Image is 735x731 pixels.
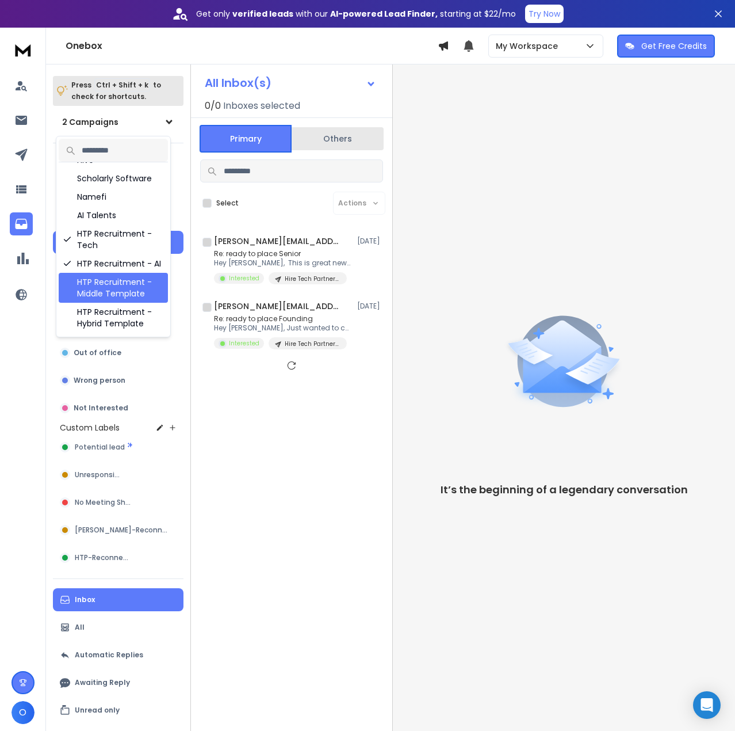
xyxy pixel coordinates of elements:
[214,258,352,268] p: Hey [PERSON_NAME], This is great news.
[214,314,352,323] p: Re: ready to place Founding
[53,153,183,169] h3: Filters
[74,348,121,357] p: Out of office
[75,595,95,604] p: Inbox
[232,8,293,20] strong: verified leads
[75,650,143,660] p: Automatic Replies
[205,99,221,113] span: 0 / 0
[214,323,352,333] p: Hey [PERSON_NAME], Just wanted to check
[60,422,120,433] h3: Custom Labels
[75,623,85,632] p: All
[496,40,562,52] p: My Workspace
[59,254,168,273] div: HTP Recruitment - AI
[357,302,383,311] p: [DATE]
[59,169,168,188] div: Scholarly Software
[75,526,171,535] span: [PERSON_NAME]-Reconnect
[441,482,688,498] p: It’s the beginning of a legendary conversation
[59,273,168,303] div: HTP Recruitment - Middle Template
[74,376,125,385] p: Wrong person
[59,303,168,333] div: HTP Recruitment - Hybrid Template
[74,403,128,413] p: Not Interested
[12,701,35,724] span: O
[214,249,352,258] p: Re: ready to place Senior
[75,678,130,687] p: Awaiting Reply
[330,8,438,20] strong: AI-powered Lead Finder,
[196,8,516,20] p: Get only with our starting at $22/mo
[214,235,340,247] h1: [PERSON_NAME][EMAIL_ADDRESS][DOMAIN_NAME]
[229,274,259,283] p: Interested
[12,39,35,60] img: logo
[529,8,560,20] p: Try Now
[214,300,340,312] h1: [PERSON_NAME][EMAIL_ADDRESS][DOMAIN_NAME]
[223,99,300,113] h3: Inboxes selected
[59,188,168,206] div: Namefi
[75,443,125,452] span: Potential lead
[357,237,383,246] p: [DATE]
[285,340,340,348] p: Hire Tech Partners Recruitment - AI
[205,77,271,89] h1: All Inbox(s)
[693,691,721,719] div: Open Intercom Messenger
[59,333,168,386] div: Recruitment - [GEOGRAPHIC_DATA], [GEOGRAPHIC_DATA] - Google Accounts
[59,206,168,224] div: AI Talents
[75,706,120,715] p: Unread only
[641,40,707,52] p: Get Free Credits
[285,275,340,283] p: Hire Tech Partners Recruitment - AI
[62,116,118,128] h1: 2 Campaigns
[75,553,130,562] span: HTP-Reconnect
[59,224,168,254] div: HTP Recruitment - Tech
[200,125,292,153] button: Primary
[66,39,438,53] h1: Onebox
[75,470,123,479] span: Unresponsive
[292,126,384,151] button: Others
[94,78,150,92] span: Ctrl + Shift + k
[71,79,161,102] p: Press to check for shortcuts.
[75,498,135,507] span: No Meeting Show
[216,199,239,208] label: Select
[229,339,259,348] p: Interested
